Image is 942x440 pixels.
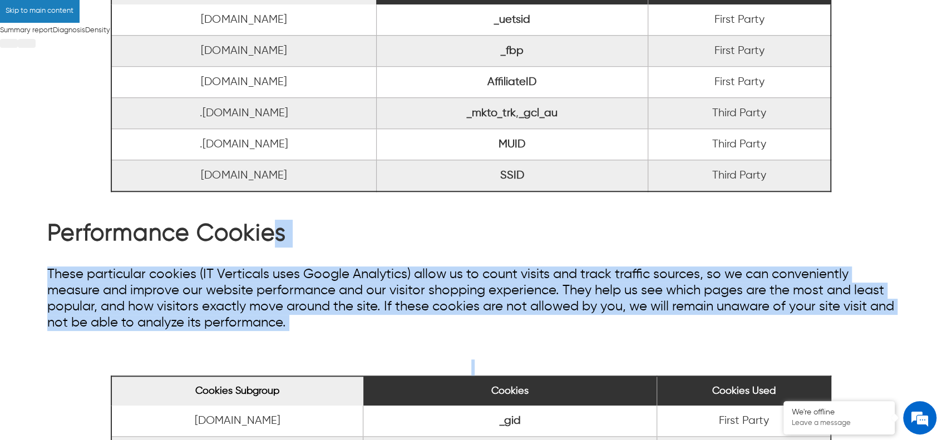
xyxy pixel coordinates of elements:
a: _mkto_trk [466,107,516,119]
td: Third Party [648,160,831,191]
a: AffiliateID [487,76,536,88]
img: salesiqlogo_leal7QplfZFryJ6FIlVepeu7OftD7mt8q6exU6-34PB8prfIgodN67KcxXM9Y7JQ_.png [77,292,85,299]
a: MUID [499,139,525,150]
td: First Party [648,35,831,66]
td: [DOMAIN_NAME] [111,35,376,66]
p: These particular cookies (IT Verticals uses Google Analytics) allow us to count visits and track ... [47,266,895,331]
a: SSID [500,170,524,181]
a: _fbp [500,45,524,57]
td: [DOMAIN_NAME] [111,406,363,437]
span: We are offline. Please leave us a message. [23,140,194,253]
td: .[DOMAIN_NAME] [111,128,376,160]
em: Submit [163,343,202,358]
span: Density [85,27,110,34]
th: Cookies Used [657,376,831,406]
button: Configure panel [18,39,36,48]
td: , [376,97,648,128]
td: [DOMAIN_NAME] [111,4,376,36]
span: Diagnosis [53,27,85,34]
td: [DOMAIN_NAME] [111,160,376,191]
div: Leave a message [58,62,187,77]
textarea: Type your message and click 'Submit' [6,304,212,343]
th: Cookies [363,376,657,406]
td: First Party [648,66,831,97]
td: First Party [657,406,831,437]
div: Minimize live chat window [183,6,209,32]
em: Driven by SalesIQ [87,291,141,299]
td: Third Party [648,128,831,160]
div: We're offline [792,408,886,417]
a: _uetsid [494,14,530,26]
td: First Party [648,4,831,36]
th: Cookies Subgroup [111,376,363,406]
td: [DOMAIN_NAME] [111,66,376,97]
a: _gcl_au [519,107,558,119]
td: .[DOMAIN_NAME] [111,97,376,128]
img: logo_Zg8I0qSkbAqR2WFHt3p6CTuqpyXMFPubPcD2OT02zFN43Cy9FUNNG3NEPhM_Q1qe_.png [19,67,47,73]
h2: Performance Cookies [47,220,895,253]
p: Leave a message [792,419,886,428]
td: Third Party [648,97,831,128]
a: _gid [499,415,521,427]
